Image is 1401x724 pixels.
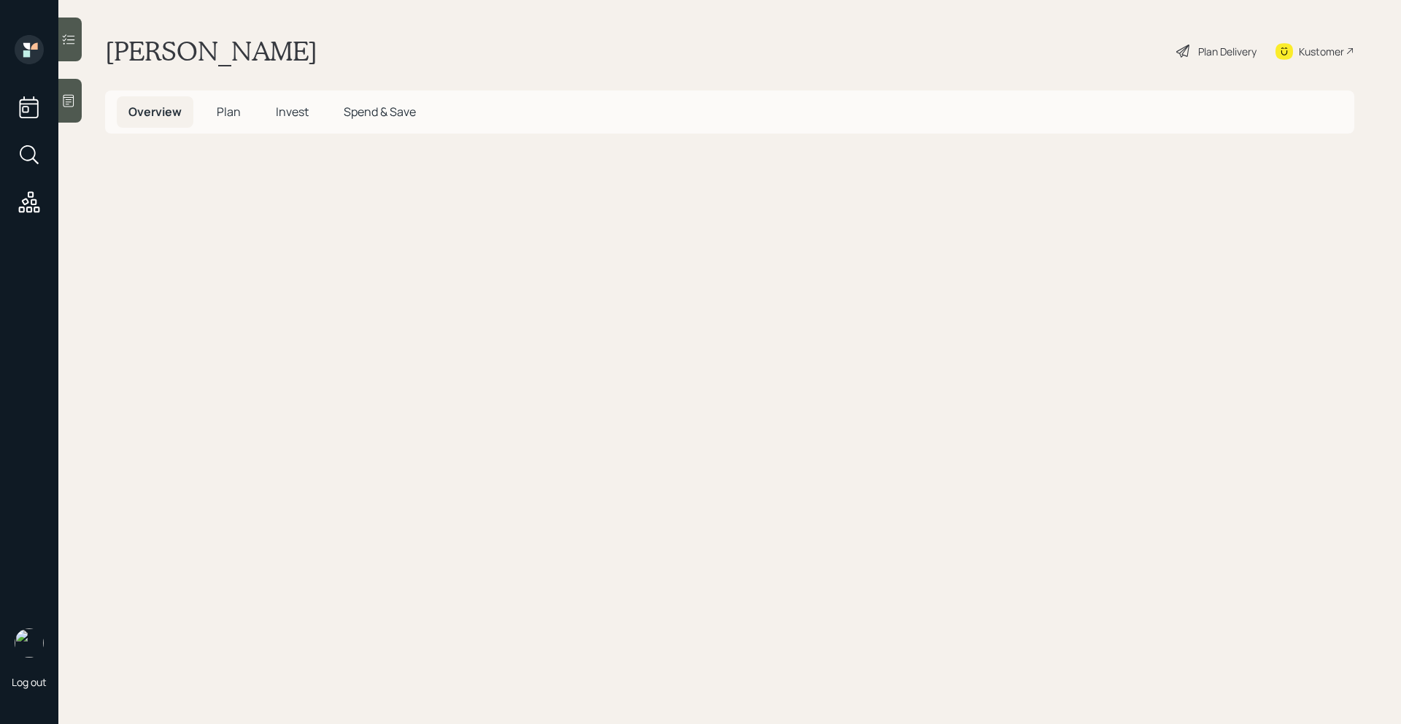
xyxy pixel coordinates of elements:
span: Overview [128,104,182,120]
div: Log out [12,675,47,689]
div: Plan Delivery [1198,44,1257,59]
div: Kustomer [1299,44,1344,59]
span: Spend & Save [344,104,416,120]
img: retirable_logo.png [15,628,44,658]
h1: [PERSON_NAME] [105,35,317,67]
span: Plan [217,104,241,120]
span: Invest [276,104,309,120]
